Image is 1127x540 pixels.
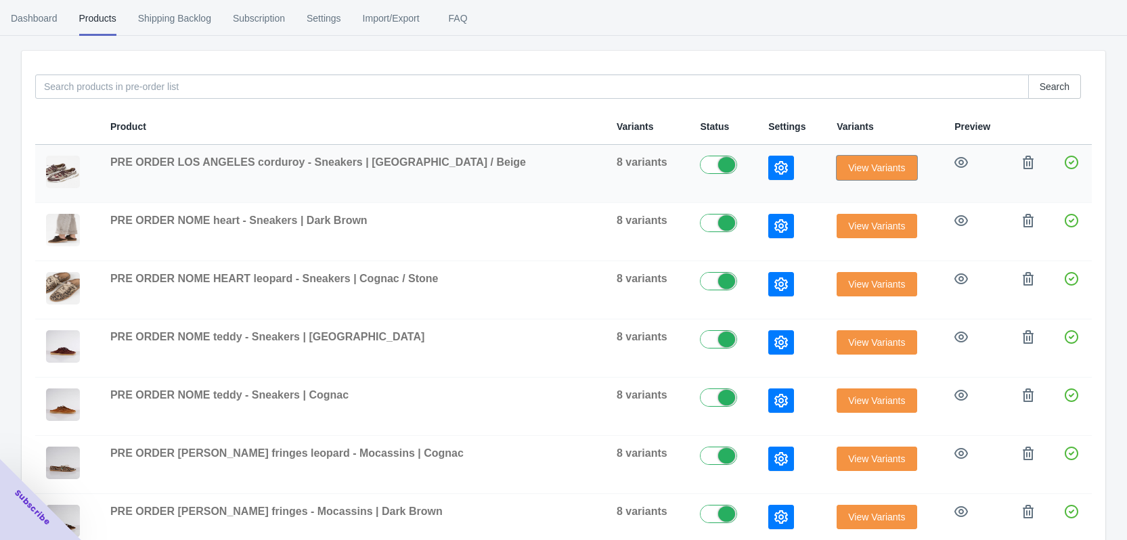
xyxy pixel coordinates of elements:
[110,215,368,226] span: PRE ORDER NOME heart - Sneakers | Dark Brown
[848,279,905,290] span: View Variants
[307,1,341,36] span: Settings
[46,388,80,421] img: 20251001_070721000_iOS.jpg
[837,388,916,413] button: View Variants
[617,389,667,401] span: 8 variants
[110,331,424,342] span: PRE ORDER NOME teddy - Sneakers | [GEOGRAPHIC_DATA]
[110,389,349,401] span: PRE ORDER NOME teddy - Sneakers | Cognac
[11,1,58,36] span: Dashboard
[848,453,905,464] span: View Variants
[46,214,80,246] img: Banner_webshop_mobiel_86_0b8d572e-ac60-4100-9960-ede766bd0232.png
[954,121,990,132] span: Preview
[138,1,211,36] span: Shipping Backlog
[110,273,439,284] span: PRE ORDER NOME HEART leopard - Sneakers | Cognac / Stone
[848,395,905,406] span: View Variants
[617,505,667,517] span: 8 variants
[110,156,526,168] span: PRE ORDER LOS ANGELES corduroy - Sneakers | [GEOGRAPHIC_DATA] / Beige
[46,156,80,188] img: LOS_ANGELES_CORDUROY_BORDEAUX_BEIGE_139_95_14_0b21eb0b-e19a-4e3b-8a1d-19e19a6e1bfc.jpg
[700,121,729,132] span: Status
[110,505,443,517] span: PRE ORDER [PERSON_NAME] fringes - Mocassins | Dark Brown
[617,121,653,132] span: Variants
[35,74,1029,99] input: Search products in pre-order list
[12,487,53,528] span: Subscribe
[46,447,80,479] img: 20251001_075728000_iOS.jpg
[848,337,905,348] span: View Variants
[837,447,916,471] button: View Variants
[79,1,116,36] span: Products
[837,272,916,296] button: View Variants
[46,330,80,363] img: 20251001_070425260_iOS.jpg
[233,1,285,36] span: Subscription
[837,156,916,180] button: View Variants
[837,330,916,355] button: View Variants
[848,162,905,173] span: View Variants
[46,272,80,305] img: Banner_webshop_mobiel_81_1a2768bd-ee6f-4577-b87f-c0e70d7d6916.png
[848,512,905,522] span: View Variants
[617,331,667,342] span: 8 variants
[363,1,420,36] span: Import/Export
[617,447,667,459] span: 8 variants
[110,447,464,459] span: PRE ORDER [PERSON_NAME] fringes leopard - Mocassins | Cognac
[1028,74,1081,99] button: Search
[617,273,667,284] span: 8 variants
[837,505,916,529] button: View Variants
[441,1,475,36] span: FAQ
[837,121,873,132] span: Variants
[617,156,667,168] span: 8 variants
[768,121,805,132] span: Settings
[848,221,905,231] span: View Variants
[1040,81,1069,92] span: Search
[617,215,667,226] span: 8 variants
[837,214,916,238] button: View Variants
[110,121,146,132] span: Product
